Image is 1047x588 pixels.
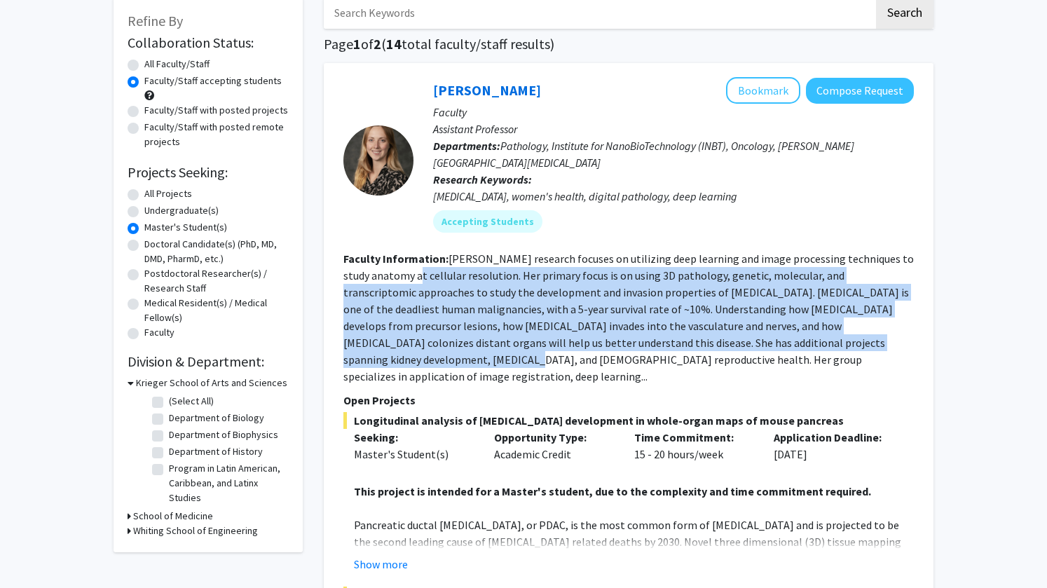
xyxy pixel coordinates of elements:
[374,35,381,53] span: 2
[354,446,473,463] div: Master's Student(s)
[144,266,289,296] label: Postdoctoral Researcher(s) / Research Staff
[169,428,278,442] label: Department of Biophysics
[11,525,60,577] iframe: Chat
[433,139,500,153] b: Departments:
[433,81,541,99] a: [PERSON_NAME]
[144,237,289,266] label: Doctoral Candidate(s) (PhD, MD, DMD, PharmD, etc.)
[353,35,361,53] span: 1
[133,524,258,538] h3: Whiting School of Engineering
[624,429,764,463] div: 15 - 20 hours/week
[144,57,210,71] label: All Faculty/Staff
[433,172,532,186] b: Research Keywords:
[763,429,903,463] div: [DATE]
[169,444,263,459] label: Department of History
[136,376,287,390] h3: Krieger School of Arts and Sciences
[354,484,871,498] strong: This project is intended for a Master's student, due to the complexity and time commitment required.
[806,78,914,104] button: Compose Request to Ashley Kiemen
[433,210,542,233] mat-chip: Accepting Students
[128,12,183,29] span: Refine By
[144,203,219,218] label: Undergraduate(s)
[133,509,213,524] h3: School of Medicine
[433,121,914,137] p: Assistant Professor
[128,164,289,181] h2: Projects Seeking:
[354,556,408,573] button: Show more
[494,429,613,446] p: Opportunity Type:
[144,103,288,118] label: Faculty/Staff with posted projects
[634,429,753,446] p: Time Commitment:
[343,412,914,429] span: Longitudinal analysis of [MEDICAL_DATA] development in whole-organ maps of mouse pancreas
[386,35,402,53] span: 14
[433,188,914,205] div: [MEDICAL_DATA], women's health, digital pathology, deep learning
[343,252,914,383] fg-read-more: [PERSON_NAME] research focuses on utilizing deep learning and image processing techniques to stud...
[144,186,192,201] label: All Projects
[128,34,289,51] h2: Collaboration Status:
[774,429,893,446] p: Application Deadline:
[343,252,449,266] b: Faculty Information:
[726,77,800,104] button: Add Ashley Kiemen to Bookmarks
[144,220,227,235] label: Master's Student(s)
[354,429,473,446] p: Seeking:
[169,411,264,425] label: Department of Biology
[128,353,289,370] h2: Division & Department:
[169,461,285,505] label: Program in Latin American, Caribbean, and Latinx Studies
[144,120,289,149] label: Faculty/Staff with posted remote projects
[144,296,289,325] label: Medical Resident(s) / Medical Fellow(s)
[144,74,282,88] label: Faculty/Staff accepting students
[343,392,914,409] p: Open Projects
[433,104,914,121] p: Faculty
[144,325,174,340] label: Faculty
[433,139,854,170] span: Pathology, Institute for NanoBioTechnology (INBT), Oncology, [PERSON_NAME][GEOGRAPHIC_DATA][MEDIC...
[169,394,214,409] label: (Select All)
[324,36,933,53] h1: Page of ( total faculty/staff results)
[484,429,624,463] div: Academic Credit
